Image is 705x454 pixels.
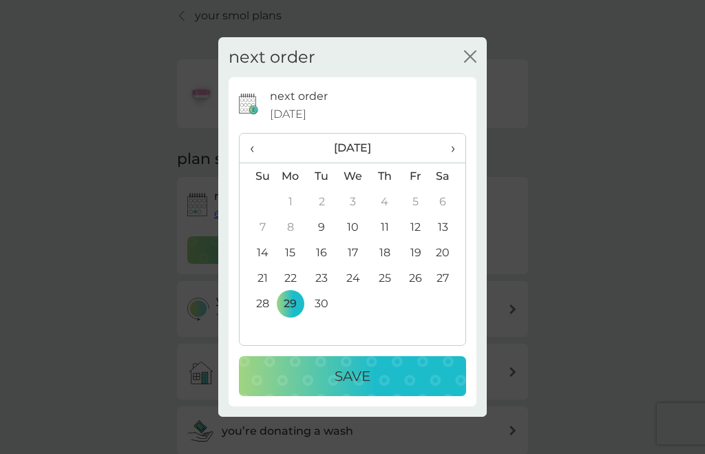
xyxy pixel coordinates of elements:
button: close [464,50,476,65]
span: [DATE] [270,105,306,123]
td: 2 [306,189,337,214]
td: 21 [240,265,275,291]
th: Su [240,163,275,189]
th: Fr [400,163,431,189]
th: Th [369,163,400,189]
td: 25 [369,265,400,291]
button: Save [239,356,466,396]
span: › [441,134,455,163]
td: 12 [400,214,431,240]
th: We [337,163,369,189]
td: 1 [275,189,306,214]
td: 9 [306,214,337,240]
p: next order [270,87,328,105]
td: 16 [306,240,337,265]
td: 29 [275,291,306,316]
h2: next order [229,48,315,68]
td: 3 [337,189,369,214]
td: 11 [369,214,400,240]
td: 24 [337,265,369,291]
td: 19 [400,240,431,265]
td: 8 [275,214,306,240]
span: ‹ [250,134,264,163]
td: 28 [240,291,275,316]
th: Sa [431,163,465,189]
td: 13 [431,214,465,240]
td: 22 [275,265,306,291]
td: 7 [240,214,275,240]
td: 6 [431,189,465,214]
th: Mo [275,163,306,189]
th: Tu [306,163,337,189]
td: 5 [400,189,431,214]
td: 30 [306,291,337,316]
th: [DATE] [275,134,431,163]
td: 10 [337,214,369,240]
td: 14 [240,240,275,265]
td: 17 [337,240,369,265]
td: 4 [369,189,400,214]
td: 20 [431,240,465,265]
td: 15 [275,240,306,265]
p: Save [335,365,370,387]
td: 23 [306,265,337,291]
td: 18 [369,240,400,265]
td: 27 [431,265,465,291]
td: 26 [400,265,431,291]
